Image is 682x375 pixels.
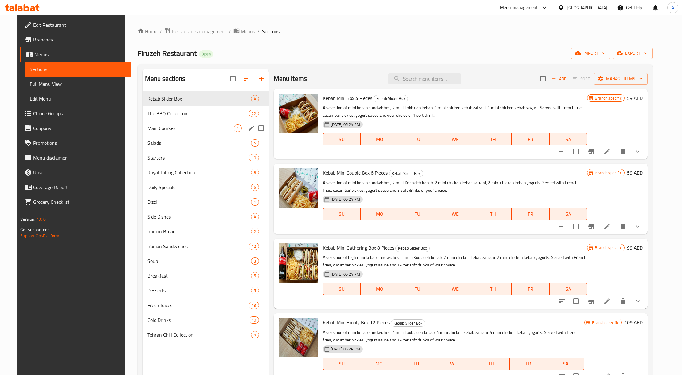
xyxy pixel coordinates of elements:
[249,302,259,309] div: items
[514,285,547,294] span: FR
[279,94,318,133] img: Kebab Mini Box 4 Pieces
[279,168,318,208] img: Kebab Mini Couple Box 6 Pieces
[476,210,509,219] span: TH
[363,135,396,144] span: MO
[251,170,258,176] span: 8
[25,77,131,91] a: Full Menu View
[374,95,408,102] span: Kebab Slider Box
[396,245,429,252] span: Kebab Slider Box
[512,359,545,368] span: FR
[147,228,251,235] div: Iranian Bread
[33,184,126,191] span: Coverage Report
[500,4,538,11] div: Menu-management
[388,73,461,84] input: search
[251,287,259,294] div: items
[395,245,430,252] div: Kebab Slider Box
[323,283,361,295] button: SU
[436,208,474,220] button: WE
[172,28,226,35] span: Restaurants management
[361,133,398,145] button: MO
[251,331,259,338] div: items
[147,331,251,338] div: Tehran Chill Collection
[20,232,59,240] a: Support.OpsPlatform
[30,80,126,88] span: Full Menu View
[254,71,269,86] button: Add section
[249,317,258,323] span: 10
[20,47,131,62] a: Menus
[323,93,372,103] span: Kebab Mini Box 4 Pieces
[143,165,269,180] div: Royal Tahdig Collection8
[567,4,607,11] div: [GEOGRAPHIC_DATA]
[323,168,388,177] span: Kebab Mini Couple Box 6 Pieces
[251,139,259,147] div: items
[33,154,126,161] span: Menu disclaimer
[616,144,630,159] button: delete
[147,316,249,324] span: Cold Drinks
[20,136,131,150] a: Promotions
[257,28,260,35] li: /
[199,50,213,58] div: Open
[624,318,643,327] h6: 109 AED
[251,258,258,264] span: 3
[613,48,653,59] button: export
[439,285,472,294] span: WE
[630,144,645,159] button: show more
[143,239,269,254] div: Iranian Sandwiches12
[147,110,249,117] span: The BBQ Collection
[20,180,131,195] a: Coverage Report
[251,184,258,190] span: 6
[634,148,641,155] svg: Show Choices
[20,121,131,136] a: Coupons
[20,106,131,121] a: Choice Groups
[550,359,582,368] span: SA
[274,74,307,83] h2: Menu items
[401,135,434,144] span: TU
[251,214,258,220] span: 4
[510,358,547,370] button: FR
[590,320,621,326] span: Branch specific
[226,72,239,85] span: Select all sections
[147,272,251,279] div: Breakfast
[389,170,423,177] div: Kebab Slider Box
[143,150,269,165] div: Starters10
[143,209,269,224] div: Side Dishes4
[584,294,598,309] button: Branch-specific-item
[512,283,550,295] button: FR
[326,285,359,294] span: SU
[514,210,547,219] span: FR
[147,302,249,309] span: Fresh Juices
[363,285,396,294] span: MO
[143,327,269,342] div: Tehran Chill Collection9
[147,184,251,191] div: Daily Specials
[592,170,624,176] span: Branch specific
[328,346,363,352] span: [DATE] 05:24 PM
[233,27,255,35] a: Menus
[323,358,360,370] button: SU
[576,49,606,57] span: import
[391,320,425,327] span: Kebab Slider Box
[147,287,251,294] span: Desserts
[147,169,251,176] div: Royal Tahdig Collection
[251,198,259,206] div: items
[20,150,131,165] a: Menu disclaimer
[361,283,398,295] button: MO
[33,21,126,29] span: Edit Restaurant
[234,124,241,132] div: items
[618,49,648,57] span: export
[630,294,645,309] button: show more
[401,210,434,219] span: TU
[436,283,474,295] button: WE
[512,208,550,220] button: FR
[138,46,197,60] span: Firuzeh Restaurant
[328,122,363,128] span: [DATE] 05:24 PM
[147,243,249,250] span: Iranian Sandwiches
[249,110,259,117] div: items
[138,27,653,35] nav: breadcrumb
[328,271,363,277] span: [DATE] 05:24 PM
[143,313,269,327] div: Cold Drinks10
[603,223,611,230] a: Edit menu item
[627,243,643,252] h6: 99 AED
[570,220,582,233] span: Select to update
[570,295,582,308] span: Select to update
